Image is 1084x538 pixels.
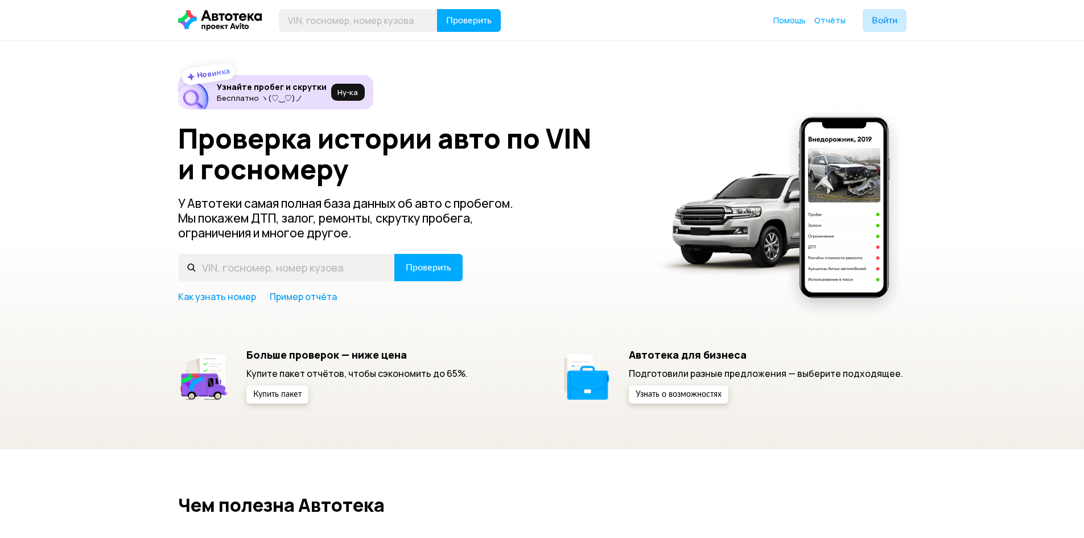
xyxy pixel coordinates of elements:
a: Как узнать номер [178,290,256,303]
button: Узнать о возможностях [629,385,728,404]
input: VIN, госномер, номер кузова [279,9,438,32]
button: Проверить [437,9,501,32]
span: Купить пакет [253,391,302,399]
span: Войти [872,16,897,25]
input: VIN, госномер, номер кузова [178,254,395,281]
p: Бесплатно ヽ(♡‿♡)ノ [217,93,327,102]
span: Проверить [446,16,492,25]
h5: Автотека для бизнеса [629,348,903,361]
h2: Чем полезна Автотека [178,495,906,515]
h1: Проверка истории авто по VIN и госномеру [178,123,641,184]
h6: Узнайте пробег и скрутки [217,82,327,92]
p: У Автотеки самая полная база данных об авто с пробегом. Мы покажем ДТП, залог, ремонты, скрутку п... [178,196,532,240]
a: Помощь [773,15,806,26]
a: Отчёты [814,15,846,26]
h5: Больше проверок — ниже цена [246,348,468,361]
span: Ну‑ка [337,88,358,97]
p: Купите пакет отчётов, чтобы сэкономить до 65%. [246,367,468,380]
span: Проверить [406,263,451,272]
a: Пример отчёта [270,290,337,303]
button: Войти [863,9,906,32]
p: Подготовили разные предложения — выберите подходящее. [629,367,903,380]
button: Проверить [394,254,463,281]
button: Купить пакет [246,385,308,404]
strong: Новинка [196,65,230,80]
span: Узнать о возможностях [636,391,722,399]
